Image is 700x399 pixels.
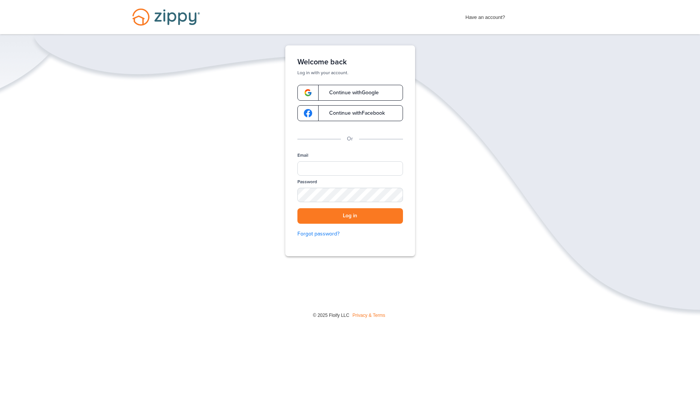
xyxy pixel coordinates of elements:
img: google-logo [304,89,312,97]
span: © 2025 Floify LLC [313,313,349,318]
a: Privacy & Terms [353,313,385,318]
label: Email [297,152,308,159]
span: Continue with Facebook [322,111,385,116]
span: Have an account? [465,9,505,22]
button: Log in [297,208,403,224]
span: Continue with Google [322,90,379,95]
p: Log in with your account. [297,70,403,76]
label: Password [297,179,317,185]
input: Email [297,161,403,176]
a: google-logoContinue withFacebook [297,105,403,121]
p: Or [347,135,353,143]
h1: Welcome back [297,58,403,67]
img: google-logo [304,109,312,117]
a: Forgot password? [297,230,403,238]
input: Password [297,188,403,202]
a: google-logoContinue withGoogle [297,85,403,101]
